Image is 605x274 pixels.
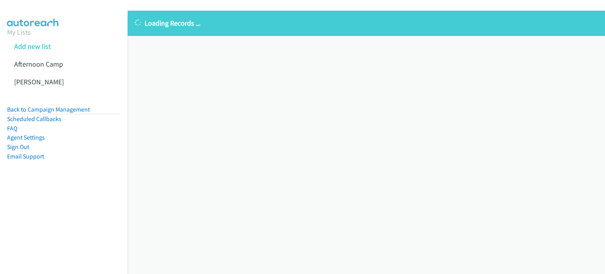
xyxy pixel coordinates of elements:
[14,77,64,86] a: [PERSON_NAME]
[135,18,598,28] p: Loading Records ...
[7,143,29,151] a: Sign Out
[7,106,90,113] a: Back to Campaign Management
[7,153,44,160] a: Email Support
[7,134,45,141] a: Agent Settings
[7,125,17,132] a: FAQ
[14,42,51,51] a: Add new list
[7,115,61,123] a: Scheduled Callbacks
[7,28,31,37] a: My Lists
[14,60,63,69] a: Afternoon Camp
